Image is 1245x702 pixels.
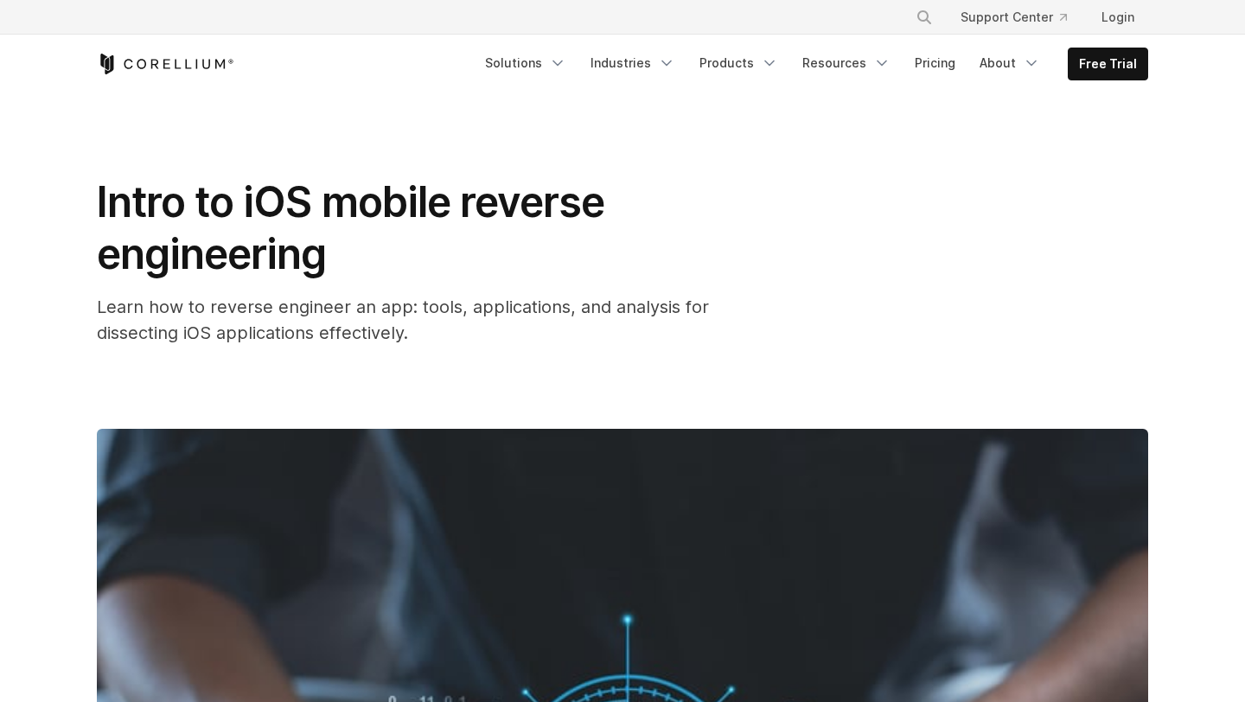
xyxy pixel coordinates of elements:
[792,48,901,79] a: Resources
[904,48,966,79] a: Pricing
[580,48,686,79] a: Industries
[895,2,1148,33] div: Navigation Menu
[909,2,940,33] button: Search
[97,54,234,74] a: Corellium Home
[475,48,577,79] a: Solutions
[1088,2,1148,33] a: Login
[1069,48,1147,80] a: Free Trial
[475,48,1148,80] div: Navigation Menu
[947,2,1081,33] a: Support Center
[97,176,604,279] span: Intro to iOS mobile reverse engineering
[689,48,788,79] a: Products
[969,48,1050,79] a: About
[97,297,709,343] span: Learn how to reverse engineer an app: tools, applications, and analysis for dissecting iOS applic...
